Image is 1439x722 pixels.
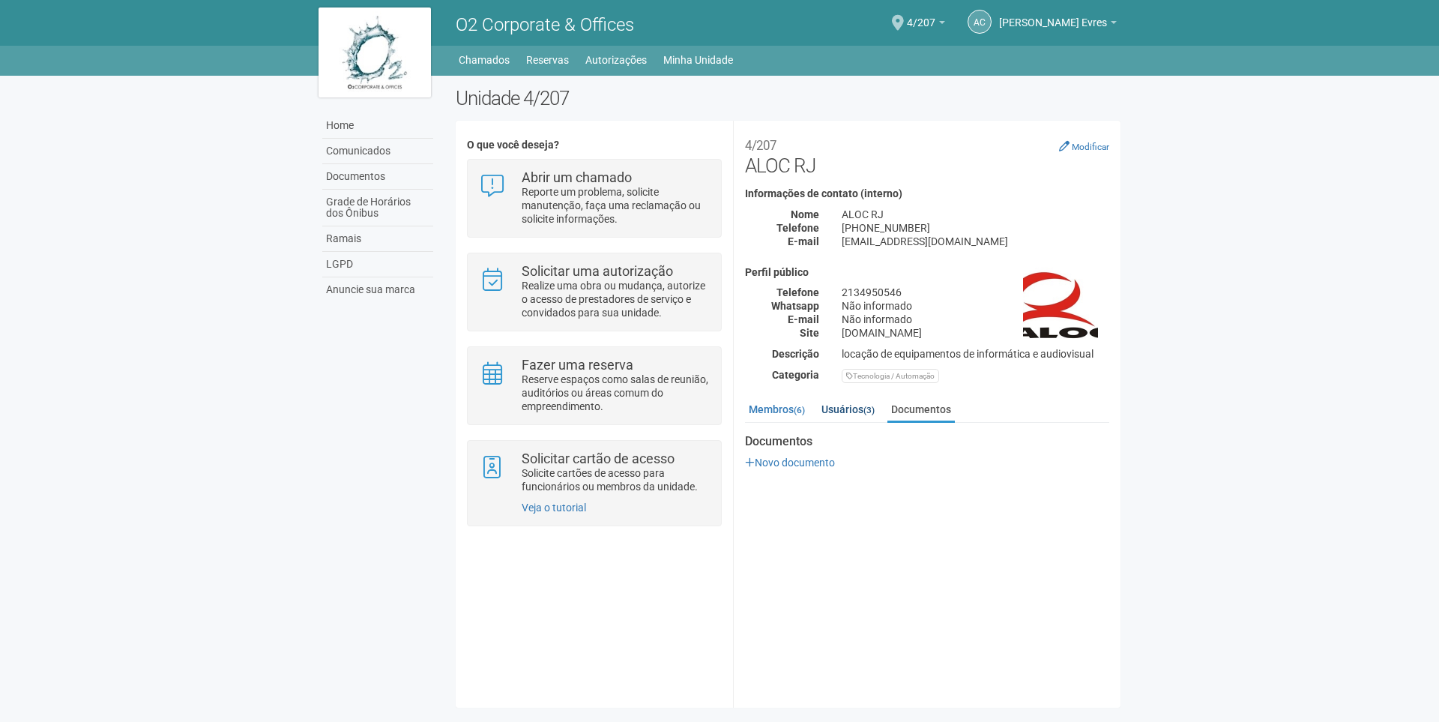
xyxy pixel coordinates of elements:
a: [PERSON_NAME] Evres [999,19,1117,31]
strong: Documentos [745,435,1109,448]
h4: Informações de contato (interno) [745,188,1109,199]
a: Ramais [322,226,433,252]
a: Documentos [322,164,433,190]
strong: Telefone [776,222,819,234]
p: Reserve espaços como salas de reunião, auditórios ou áreas comum do empreendimento. [522,373,710,413]
strong: E-mail [788,313,819,325]
strong: E-mail [788,235,819,247]
div: [DOMAIN_NAME] [830,326,1120,340]
strong: Whatsapp [771,300,819,312]
a: Abrir um chamado Reporte um problema, solicite manutenção, faça uma reclamação ou solicite inform... [479,171,709,226]
p: Solicite cartões de acesso para funcionários ou membros da unidade. [522,466,710,493]
div: Não informado [830,299,1120,313]
small: (3) [863,405,875,415]
strong: Nome [791,208,819,220]
a: Reservas [526,49,569,70]
a: Fazer uma reserva Reserve espaços como salas de reunião, auditórios ou áreas comum do empreendime... [479,358,709,413]
a: Novo documento [745,457,835,469]
a: LGPD [322,252,433,277]
span: O2 Corporate & Offices [456,14,634,35]
a: Documentos [887,398,955,423]
a: Modificar [1059,140,1109,152]
div: [EMAIL_ADDRESS][DOMAIN_NAME] [830,235,1120,248]
h4: O que você deseja? [467,139,721,151]
strong: Solicitar uma autorização [522,263,673,279]
h4: Perfil público [745,267,1109,278]
strong: Descrição [772,348,819,360]
a: Home [322,113,433,139]
div: Não informado [830,313,1120,326]
a: Minha Unidade [663,49,733,70]
strong: Telefone [776,286,819,298]
strong: Categoria [772,369,819,381]
a: Grade de Horários dos Ônibus [322,190,433,226]
a: AC [968,10,992,34]
a: Usuários(3) [818,398,878,421]
a: Membros(6) [745,398,809,421]
h2: Unidade 4/207 [456,87,1120,109]
a: Solicitar cartão de acesso Solicite cartões de acesso para funcionários ou membros da unidade. [479,452,709,493]
a: Veja o tutorial [522,502,586,514]
strong: Site [800,327,819,339]
strong: Fazer uma reserva [522,357,633,373]
div: [PHONE_NUMBER] [830,221,1120,235]
strong: Solicitar cartão de acesso [522,451,675,466]
div: ALOC RJ [830,208,1120,221]
a: Solicitar uma autorização Realize uma obra ou mudança, autorize o acesso de prestadores de serviç... [479,265,709,319]
a: 4/207 [907,19,945,31]
img: business.png [1023,267,1098,342]
a: Anuncie sua marca [322,277,433,302]
p: Realize uma obra ou mudança, autorize o acesso de prestadores de serviço e convidados para sua un... [522,279,710,319]
a: Autorizações [585,49,647,70]
img: logo.jpg [319,7,431,97]
strong: Abrir um chamado [522,169,632,185]
small: 4/207 [745,138,776,153]
span: 4/207 [907,2,935,28]
small: (6) [794,405,805,415]
div: locação de equipamentos de informática e audiovisual [830,347,1120,361]
a: Chamados [459,49,510,70]
p: Reporte um problema, solicite manutenção, faça uma reclamação ou solicite informações. [522,185,710,226]
div: Tecnologia / Automação [842,369,939,383]
h2: ALOC RJ [745,132,1109,177]
small: Modificar [1072,142,1109,152]
span: Armando Conceição Evres [999,2,1107,28]
div: 2134950546 [830,286,1120,299]
a: Comunicados [322,139,433,164]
